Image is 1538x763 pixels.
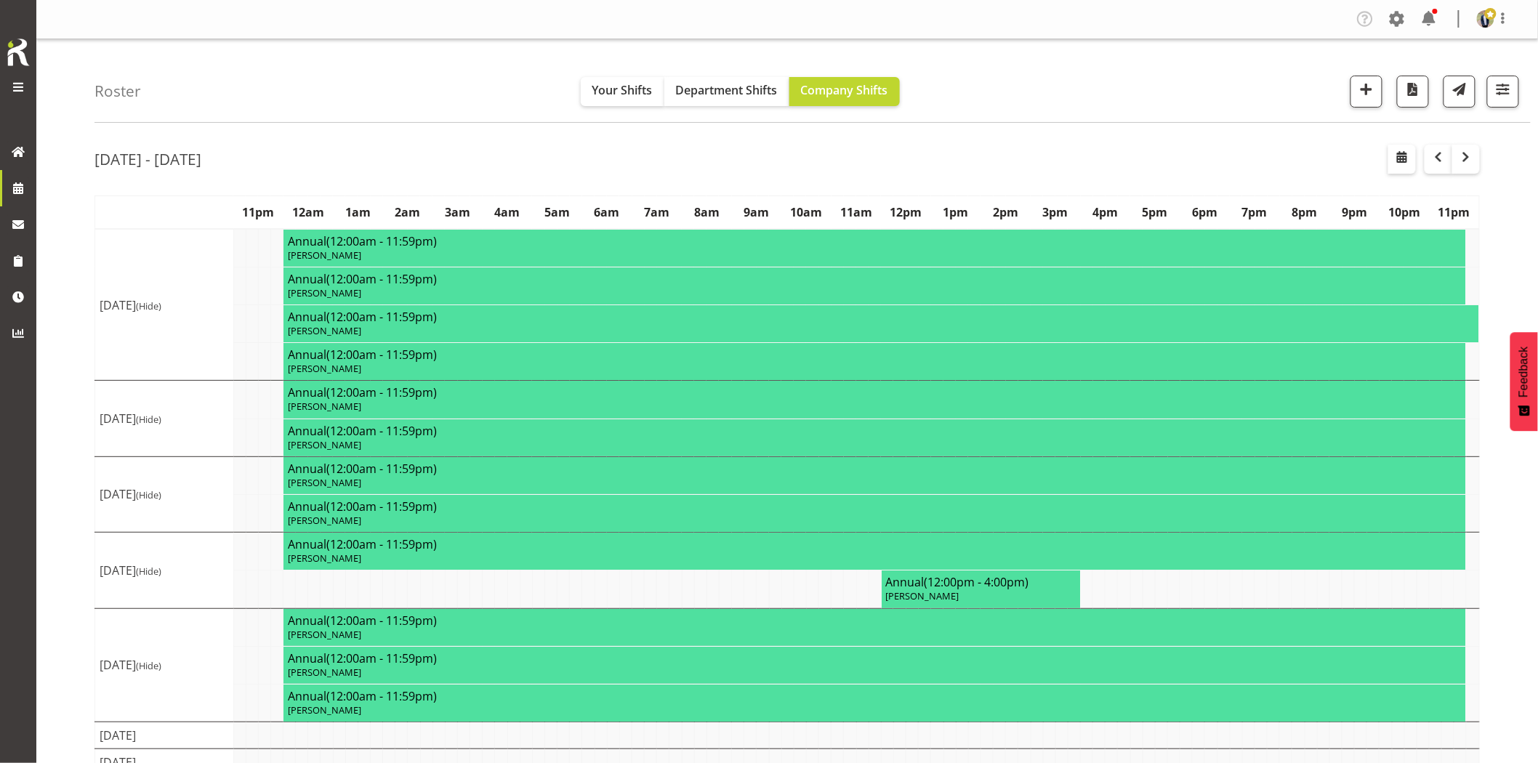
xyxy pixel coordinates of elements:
span: (12:00am - 11:59pm) [326,498,437,514]
th: 3am [432,195,483,229]
h4: Annual [288,347,1462,362]
button: Select a specific date within the roster. [1388,145,1416,174]
h4: Annual [288,537,1462,552]
span: (12:00am - 11:59pm) [326,650,437,666]
span: [PERSON_NAME] [288,703,361,716]
span: (12:00am - 11:59pm) [326,613,437,629]
span: [PERSON_NAME] [288,286,361,299]
td: [DATE] [95,608,234,722]
span: (12:00pm - 4:00pm) [925,574,1029,590]
th: 6am [582,195,632,229]
span: (12:00am - 11:59pm) [326,536,437,552]
th: 8am [682,195,732,229]
span: [PERSON_NAME] [288,514,361,527]
th: 7pm [1230,195,1280,229]
th: 3pm [1031,195,1081,229]
td: [DATE] [95,381,234,456]
span: Feedback [1518,347,1531,397]
span: (12:00am - 11:59pm) [326,461,437,477]
button: Filter Shifts [1487,76,1519,108]
h2: [DATE] - [DATE] [94,150,201,169]
th: 2am [383,195,433,229]
h4: Annual [886,575,1076,589]
span: (12:00am - 11:59pm) [326,271,437,287]
th: 11am [832,195,882,229]
span: [PERSON_NAME] [288,476,361,489]
img: kelepi-pauuadf51ac2b38380d4c50de8760bb396c3.png [1477,10,1494,28]
h4: Annual [288,613,1462,628]
th: 11pm [233,195,283,229]
span: Company Shifts [801,82,888,98]
h4: Annual [288,385,1462,400]
span: [PERSON_NAME] [288,628,361,641]
th: 6pm [1180,195,1231,229]
th: 4am [483,195,533,229]
span: (Hide) [136,488,161,501]
span: Department Shifts [676,82,778,98]
span: [PERSON_NAME] [288,249,361,262]
button: Company Shifts [789,77,900,106]
th: 11pm [1430,195,1480,229]
button: Download a PDF of the roster according to the set date range. [1397,76,1429,108]
th: 7am [632,195,683,229]
span: (Hide) [136,565,161,578]
th: 9am [732,195,782,229]
th: 2pm [981,195,1031,229]
th: 1am [333,195,383,229]
span: (Hide) [136,299,161,312]
button: Your Shifts [581,77,664,106]
h4: Annual [288,499,1462,514]
h4: Annual [288,272,1462,286]
h4: Annual [288,689,1462,703]
h4: Annual [288,424,1462,438]
span: [PERSON_NAME] [288,324,361,337]
img: Rosterit icon logo [4,36,33,68]
span: (Hide) [136,659,161,672]
th: 5pm [1130,195,1180,229]
span: (12:00am - 11:59pm) [326,688,437,704]
th: 10pm [1380,195,1430,229]
h4: Annual [288,461,1462,476]
h4: Annual [288,651,1462,666]
span: [PERSON_NAME] [886,589,959,602]
h4: Roster [94,83,141,100]
button: Send a list of all shifts for the selected filtered period to all rostered employees. [1444,76,1475,108]
span: (Hide) [136,413,161,426]
button: Add a new shift [1350,76,1382,108]
span: [PERSON_NAME] [288,552,361,565]
span: Your Shifts [592,82,653,98]
span: (12:00am - 11:59pm) [326,309,437,325]
button: Feedback - Show survey [1510,332,1538,431]
span: (12:00am - 11:59pm) [326,384,437,400]
td: [DATE] [95,456,234,532]
th: 9pm [1329,195,1380,229]
span: [PERSON_NAME] [288,362,361,375]
span: [PERSON_NAME] [288,666,361,679]
th: 1pm [931,195,981,229]
td: [DATE] [95,722,234,749]
td: [DATE] [95,229,234,381]
span: (12:00am - 11:59pm) [326,233,437,249]
h4: Annual [288,234,1462,249]
th: 4pm [1081,195,1131,229]
span: [PERSON_NAME] [288,438,361,451]
h4: Annual [288,310,1475,324]
th: 12pm [881,195,931,229]
th: 5am [532,195,582,229]
span: (12:00am - 11:59pm) [326,423,437,439]
th: 12am [283,195,334,229]
button: Department Shifts [664,77,789,106]
span: [PERSON_NAME] [288,400,361,413]
th: 8pm [1280,195,1330,229]
span: (12:00am - 11:59pm) [326,347,437,363]
th: 10am [781,195,832,229]
td: [DATE] [95,533,234,608]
